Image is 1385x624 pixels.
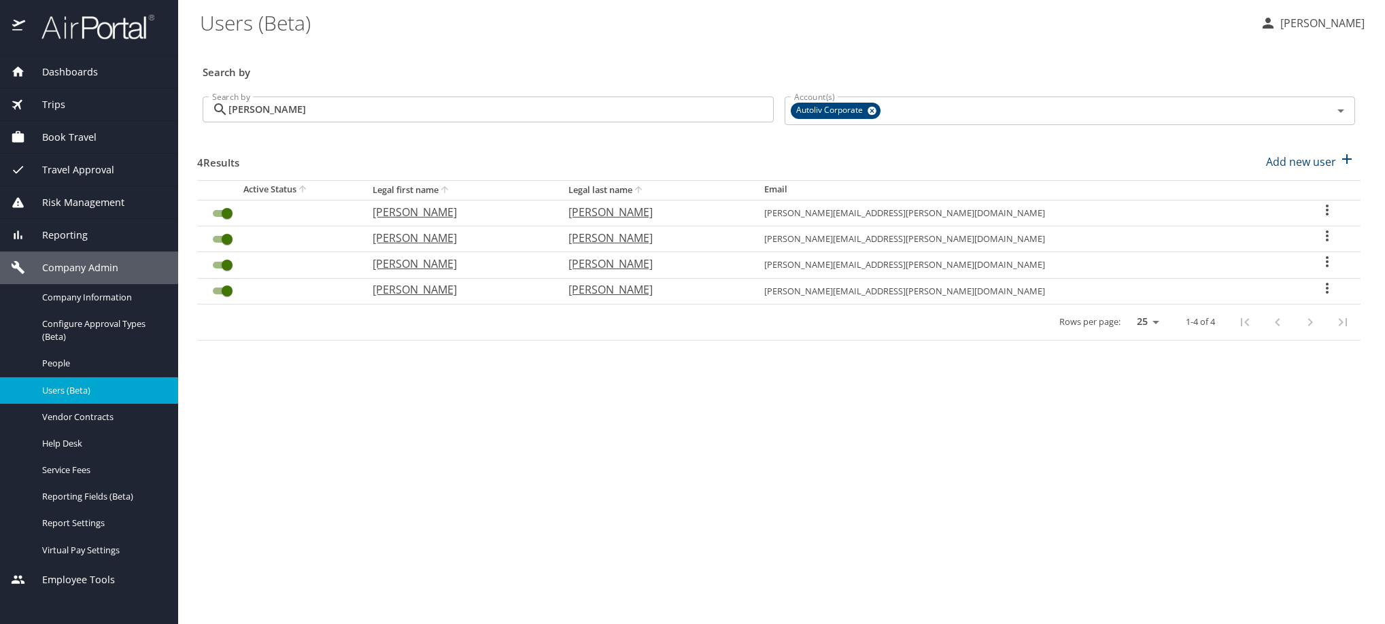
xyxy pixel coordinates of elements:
[42,490,162,503] span: Reporting Fields (Beta)
[42,544,162,557] span: Virtual Pay Settings
[27,14,154,40] img: airportal-logo.png
[25,97,65,112] span: Trips
[373,256,541,272] p: [PERSON_NAME]
[42,291,162,304] span: Company Information
[25,65,98,80] span: Dashboards
[439,184,452,197] button: sort
[25,572,115,587] span: Employee Tools
[568,204,737,220] p: [PERSON_NAME]
[42,517,162,530] span: Report Settings
[1254,11,1370,35] button: [PERSON_NAME]
[296,184,310,196] button: sort
[1276,15,1365,31] p: [PERSON_NAME]
[1059,317,1121,326] p: Rows per page:
[228,97,774,122] input: Search by name or email
[1261,147,1361,177] button: Add new user
[1126,312,1164,332] select: rows per page
[197,180,362,200] th: Active Status
[568,256,737,272] p: [PERSON_NAME]
[25,162,114,177] span: Travel Approval
[1331,101,1350,120] button: Open
[373,204,541,220] p: [PERSON_NAME]
[25,260,118,275] span: Company Admin
[42,384,162,397] span: Users (Beta)
[42,437,162,450] span: Help Desk
[25,195,124,210] span: Risk Management
[25,228,88,243] span: Reporting
[42,464,162,476] span: Service Fees
[753,180,1294,200] th: Email
[42,357,162,370] span: People
[791,103,880,119] div: Autoliv Corporate
[558,180,753,200] th: Legal last name
[753,252,1294,278] td: [PERSON_NAME][EMAIL_ADDRESS][PERSON_NAME][DOMAIN_NAME]
[362,180,558,200] th: Legal first name
[753,200,1294,226] td: [PERSON_NAME][EMAIL_ADDRESS][PERSON_NAME][DOMAIN_NAME]
[753,278,1294,304] td: [PERSON_NAME][EMAIL_ADDRESS][PERSON_NAME][DOMAIN_NAME]
[25,130,97,145] span: Book Travel
[1266,154,1336,170] p: Add new user
[632,184,646,197] button: sort
[791,103,871,118] span: Autoliv Corporate
[42,411,162,423] span: Vendor Contracts
[373,281,541,298] p: [PERSON_NAME]
[373,230,541,246] p: [PERSON_NAME]
[197,147,239,171] h3: 4 Results
[197,180,1361,341] table: User Search Table
[203,56,1355,80] h3: Search by
[1186,317,1215,326] p: 1-4 of 4
[42,317,162,343] span: Configure Approval Types (Beta)
[753,226,1294,252] td: [PERSON_NAME][EMAIL_ADDRESS][PERSON_NAME][DOMAIN_NAME]
[12,14,27,40] img: icon-airportal.png
[568,230,737,246] p: [PERSON_NAME]
[200,1,1249,44] h1: Users (Beta)
[568,281,737,298] p: [PERSON_NAME]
